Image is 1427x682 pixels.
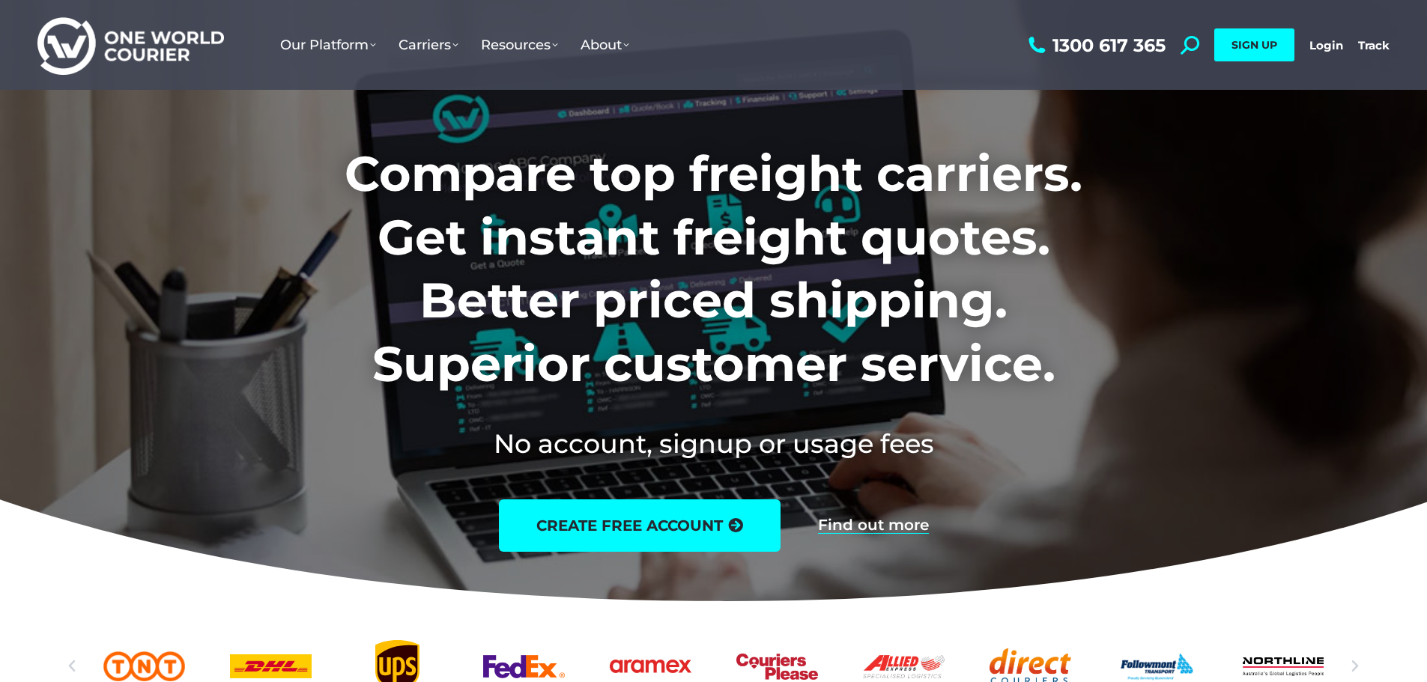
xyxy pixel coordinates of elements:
a: About [569,22,640,68]
a: 1300 617 365 [1025,36,1166,55]
span: Resources [481,37,558,53]
a: Track [1358,38,1390,52]
span: SIGN UP [1231,38,1277,52]
a: create free account [499,499,781,552]
a: SIGN UP [1214,28,1294,61]
a: Resources [470,22,569,68]
img: One World Courier [37,15,224,76]
a: Our Platform [269,22,387,68]
a: Login [1309,38,1343,52]
a: Carriers [387,22,470,68]
span: Our Platform [280,37,376,53]
h1: Compare top freight carriers. Get instant freight quotes. Better priced shipping. Superior custom... [246,142,1181,395]
span: Carriers [399,37,458,53]
a: Find out more [818,517,929,534]
span: About [581,37,629,53]
h2: No account, signup or usage fees [246,425,1181,462]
